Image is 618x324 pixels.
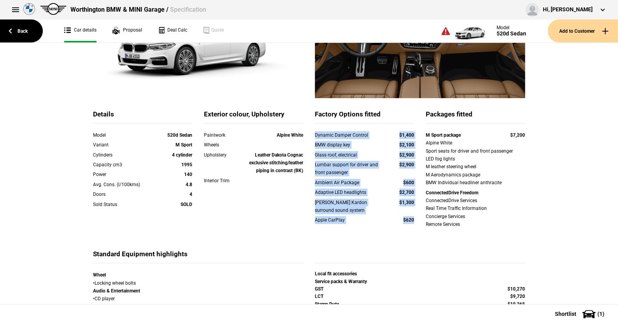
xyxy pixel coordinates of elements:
strong: Wheel [93,272,106,278]
strong: M Sport package [426,132,461,138]
strong: M Sport [176,142,192,148]
strong: $620 [403,217,414,223]
strong: $2,700 [399,190,414,195]
strong: Service packs & Warranty [315,279,367,284]
div: Upholstery [204,151,244,159]
div: Apple CarPlay [315,216,384,224]
a: Deal Calc [158,19,187,42]
strong: 140 [184,172,192,177]
strong: $10,265 [507,301,525,307]
button: Add to Customer [548,19,618,42]
img: bmw.png [23,3,35,15]
div: Wheels [204,141,244,149]
div: Dynamic Damper Control [315,131,384,139]
div: Paintwork [204,131,244,139]
strong: 4.8 [186,182,192,187]
strong: Stamp Duty [315,301,339,307]
div: [PERSON_NAME] Kardon surround sound system [315,199,384,215]
div: Avg. Cons. (l/100kms) [93,181,153,188]
strong: $1,300 [399,200,414,205]
strong: $10,270 [507,286,525,292]
strong: 520d Sedan [167,132,192,138]
strong: GST [315,286,323,292]
strong: 4 cylinder [172,152,192,158]
div: Standard Equipment highlights [93,250,303,263]
div: Variant [93,141,153,149]
div: Exterior colour, Upholstery [204,110,303,123]
strong: 4 [190,192,192,197]
strong: ConnectedDrive Freedom [426,190,478,195]
strong: $7,200 [510,132,525,138]
strong: Audio & Entertainment [93,288,140,294]
div: Power [93,171,153,178]
strong: $9,720 [510,294,525,299]
div: Alpine White Sport seats for driver and front passenger LED fog lights M leather steering wheel M... [426,139,525,187]
div: Doors [93,190,153,198]
div: Cylinders [93,151,153,159]
button: Shortlist(1) [543,304,618,324]
div: Model [497,25,526,30]
strong: SOLD [181,202,192,207]
div: Capacity cm3 [93,161,153,169]
span: Specification [170,6,206,13]
a: Proposal [112,19,142,42]
div: 520d Sedan [497,30,526,37]
div: Details [93,110,192,123]
div: ConnectedDrive Services Real Time Traffic Information Concierge Services Remote Services [426,197,525,229]
div: Worthington BMW & MINI Garage / [70,5,206,14]
div: Model [93,131,153,139]
strong: $1,400 [399,132,414,138]
strong: Alpine White [277,132,303,138]
span: ( 1 ) [597,311,604,317]
strong: $2,900 [399,162,414,167]
strong: LCT [315,294,323,299]
strong: $600 [403,180,414,185]
a: Car details [64,19,97,42]
span: Shortlist [555,311,576,317]
div: Factory Options fitted [315,110,414,123]
strong: 1995 [181,162,192,167]
strong: Local fit accessories [315,271,357,276]
div: BMW display key [315,141,384,149]
strong: Leather Dakota Cognac exclusive stitching/leather piping in contrast (BK) [249,152,303,174]
div: Hi, [PERSON_NAME] [543,6,593,14]
div: Lumbar support for driver and front passenger [315,161,384,177]
strong: $2,100 [399,142,414,148]
div: Adaptive LED headlights [315,188,384,196]
div: Sold Status [93,201,153,208]
div: Packages fitted [426,110,525,123]
div: Ambient Air Package [315,179,384,187]
div: Glass roof, electrical [315,151,384,159]
div: Interior Trim [204,177,244,185]
img: mini.png [40,3,67,15]
strong: $2,900 [399,152,414,158]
